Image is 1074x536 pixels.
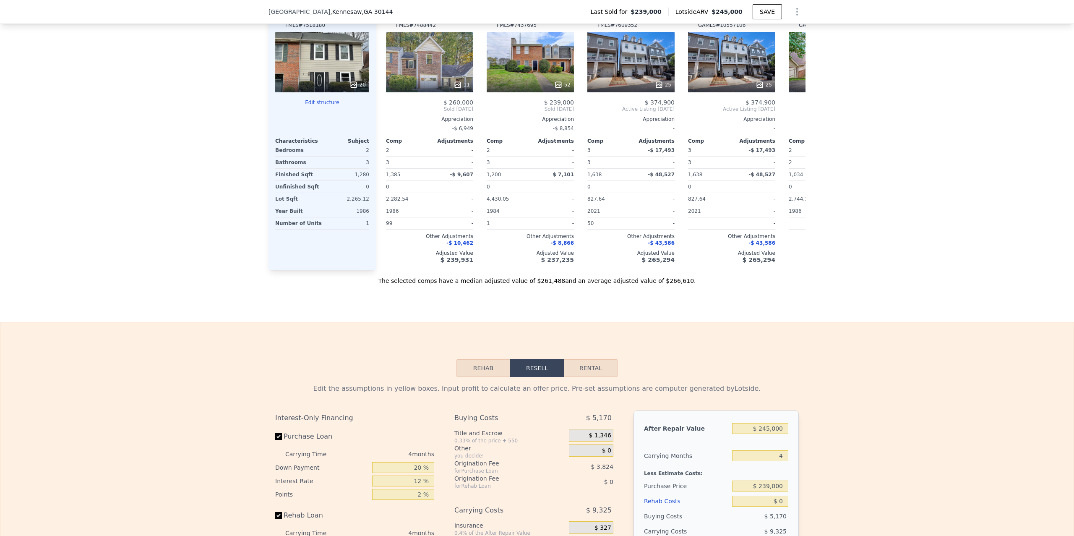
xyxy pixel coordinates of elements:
[631,8,662,16] span: $239,000
[275,474,369,488] div: Interest Rate
[532,157,574,168] div: -
[631,138,675,144] div: Adjustments
[764,513,787,520] span: $ 5,170
[343,447,434,461] div: 4 months
[454,468,548,474] div: for Purchase Loan
[487,205,529,217] div: 1984
[430,138,473,144] div: Adjustments
[789,123,876,134] div: -
[456,359,510,377] button: Rehab
[487,116,574,123] div: Appreciation
[386,172,400,178] span: 1,385
[275,181,321,193] div: Unfinished Sqft
[633,193,675,205] div: -
[586,503,612,518] span: $ 9,325
[386,217,428,229] div: 99
[633,181,675,193] div: -
[454,452,566,459] div: you decide!
[799,22,846,29] div: GAMLS # 10552757
[604,478,613,485] span: $ 0
[712,8,743,15] span: $245,000
[645,99,675,106] span: $ 374,900
[454,459,548,468] div: Origination Fee
[431,205,473,217] div: -
[733,181,775,193] div: -
[497,22,537,29] div: FMLS # 7437695
[688,138,732,144] div: Comp
[733,193,775,205] div: -
[386,233,473,240] div: Other Adjustments
[675,8,712,16] span: Lotside ARV
[551,240,574,246] span: -$ 8,866
[275,461,369,474] div: Down Payment
[441,256,473,263] span: $ 239,931
[688,233,775,240] div: Other Adjustments
[487,106,574,112] span: Sold [DATE]
[648,172,675,178] span: -$ 48,527
[733,205,775,217] div: -
[789,196,811,202] span: 2,744.28
[789,116,876,123] div: Appreciation
[275,488,369,501] div: Points
[587,157,629,168] div: 3
[587,205,629,217] div: 2021
[487,157,529,168] div: 3
[597,22,637,29] div: FMLS # 7609352
[268,8,330,16] span: [GEOGRAPHIC_DATA]
[589,432,611,439] span: $ 1,346
[386,147,389,153] span: 2
[325,217,369,229] div: 1
[386,138,430,144] div: Comp
[268,270,805,285] div: The selected comps have a median adjusted value of $261,488 and an average adjusted value of $266...
[541,256,574,263] span: $ 237,235
[642,256,675,263] span: $ 265,294
[324,205,369,217] div: 1986
[324,157,369,168] div: 3
[322,138,369,144] div: Subject
[644,448,729,463] div: Carrying Months
[688,205,730,217] div: 2021
[454,410,548,426] div: Buying Costs
[789,3,805,20] button: Show Options
[431,193,473,205] div: -
[386,157,428,168] div: 3
[587,196,605,202] span: 827.64
[564,359,618,377] button: Rental
[644,463,788,478] div: Less Estimate Costs:
[587,116,675,123] div: Appreciation
[324,193,369,205] div: 2,265.12
[275,205,321,217] div: Year Built
[275,217,322,229] div: Number of Units
[544,99,574,106] span: $ 239,000
[748,240,775,246] span: -$ 43,586
[275,138,322,144] div: Characteristics
[633,157,675,168] div: -
[587,172,602,178] span: 1,638
[452,126,473,131] span: -$ 6,949
[532,217,574,229] div: -
[644,478,729,494] div: Purchase Price
[688,147,691,153] span: 3
[688,172,702,178] span: 1,638
[789,233,876,240] div: Other Adjustments
[275,410,434,426] div: Interest-Only Financing
[688,250,775,256] div: Adjusted Value
[748,172,775,178] span: -$ 48,527
[648,240,675,246] span: -$ 43,586
[553,126,574,131] span: -$ 8,854
[386,196,408,202] span: 2,282.54
[431,144,473,156] div: -
[487,196,509,202] span: 4,430.05
[789,250,876,256] div: Adjusted Value
[324,144,369,156] div: 2
[510,359,564,377] button: Resell
[554,81,571,89] div: 52
[789,147,792,153] span: 2
[746,99,775,106] span: $ 374,900
[789,106,876,112] span: Active Listing [DATE]
[688,106,775,112] span: Active Listing [DATE]
[733,217,775,229] div: -
[275,193,321,205] div: Lot Sqft
[324,181,369,193] div: 0
[349,81,366,89] div: 20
